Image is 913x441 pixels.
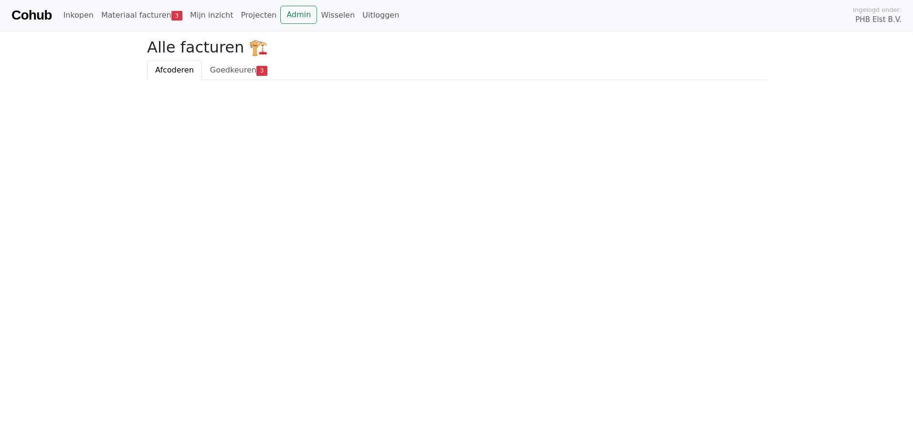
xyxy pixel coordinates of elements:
span: PHB Elst B.V. [855,14,902,25]
span: Ingelogd onder: [853,5,902,14]
a: Admin [280,6,317,24]
span: 3 [171,11,182,21]
a: Cohub [11,4,52,27]
span: 3 [256,66,267,75]
span: Goedkeuren [210,65,256,74]
a: Mijn inzicht [186,6,237,25]
a: Materiaal facturen3 [97,6,186,25]
a: Wisselen [317,6,359,25]
a: Uitloggen [359,6,403,25]
a: Goedkeuren3 [202,60,276,80]
a: Afcoderen [147,60,202,80]
a: Inkopen [59,6,97,25]
h2: Alle facturen 🏗️ [147,38,766,56]
span: Afcoderen [155,65,194,74]
a: Projecten [237,6,280,25]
